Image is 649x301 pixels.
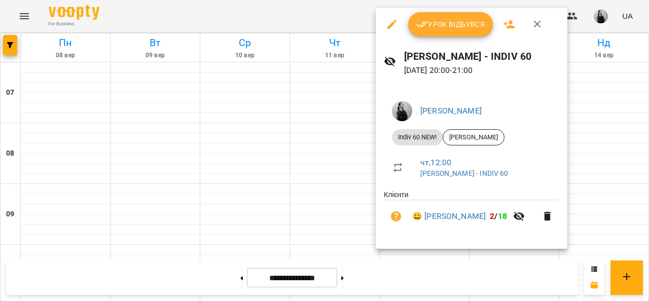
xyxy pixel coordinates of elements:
[392,133,443,142] span: Indiv 60 NEW!
[384,190,559,237] ul: Клієнти
[443,129,504,145] div: [PERSON_NAME]
[412,210,486,222] a: 😀 [PERSON_NAME]
[420,158,451,167] a: чт , 12:00
[408,12,493,36] button: Урок відбувся
[498,211,507,221] span: 18
[404,64,560,77] p: [DATE] 20:00 - 21:00
[420,169,509,177] a: [PERSON_NAME] - INDIV 60
[420,106,482,116] a: [PERSON_NAME]
[443,133,504,142] span: [PERSON_NAME]
[490,211,507,221] b: /
[392,101,412,121] img: 109b3f3020440a715010182117ad3573.jpeg
[490,211,494,221] span: 2
[416,18,485,30] span: Урок відбувся
[384,204,408,229] button: Візит ще не сплачено. Додати оплату?
[404,49,560,64] h6: [PERSON_NAME] - INDIV 60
